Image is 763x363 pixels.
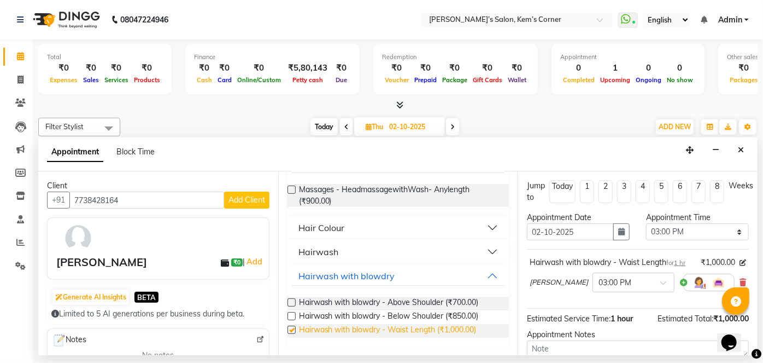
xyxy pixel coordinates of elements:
[47,53,163,62] div: Total
[69,192,224,209] input: Search by Name/Mobile/Email/Code
[691,180,706,203] li: 7
[228,195,265,205] span: Add Client
[231,258,243,267] span: ₹0
[712,276,725,289] img: Interior.png
[617,180,631,203] li: 3
[692,276,706,289] img: Hairdresser.png
[80,76,102,84] span: Sales
[299,297,479,310] span: Hairwash with blowdry - Above Shoulder (₹700.00)
[646,212,749,223] div: Appointment Time
[552,181,573,192] div: Today
[382,76,412,84] span: Voucher
[659,123,691,131] span: ADD NEW
[633,76,664,84] span: Ongoing
[527,329,749,341] div: Appointment Notes
[560,53,696,62] div: Appointment
[527,223,614,240] input: yyyy-mm-dd
[727,76,761,84] span: Packages
[120,4,168,35] b: 08047224946
[47,192,70,209] button: +91
[654,180,668,203] li: 5
[245,255,264,268] a: Add
[733,142,749,159] button: Close
[505,62,529,74] div: ₹0
[215,62,234,74] div: ₹0
[299,184,501,207] span: Massages - HeadmassagewithWash- Anylength (₹900.00)
[439,76,470,84] span: Package
[298,245,338,258] div: Hairwash
[611,314,633,324] span: 1 hour
[530,257,685,268] div: Hairwash with blowdry - Waist Length
[527,314,611,324] span: Estimated Service Time:
[52,333,86,348] span: Notes
[382,62,412,74] div: ₹0
[194,62,215,74] div: ₹0
[666,259,685,267] small: for
[56,254,147,270] div: [PERSON_NAME]
[292,266,505,286] button: Hairwash with blowdry
[80,62,102,74] div: ₹0
[710,180,724,203] li: 8
[363,123,386,131] span: Thu
[470,76,505,84] span: Gift Cards
[673,180,687,203] li: 6
[505,76,529,84] span: Wallet
[142,350,174,361] span: No notes
[284,62,332,74] div: ₹5,80,143
[131,62,163,74] div: ₹0
[194,76,215,84] span: Cash
[717,319,752,352] iframe: chat widget
[298,221,344,234] div: Hair Colour
[598,180,613,203] li: 2
[560,62,597,74] div: 0
[62,222,94,254] img: avatar
[727,62,761,74] div: ₹0
[664,76,696,84] span: No show
[439,62,470,74] div: ₹0
[52,290,129,305] button: Generate AI Insights
[656,119,694,135] button: ADD NEW
[47,62,80,74] div: ₹0
[299,310,479,324] span: Hairwash with blowdry - Below Shoulder (₹850.00)
[713,314,749,324] span: ₹1,000.00
[102,76,131,84] span: Services
[28,4,103,35] img: logo
[701,257,735,268] span: ₹1,000.00
[412,62,439,74] div: ₹0
[527,212,630,223] div: Appointment Date
[527,180,545,203] div: Jump to
[412,76,439,84] span: Prepaid
[729,180,753,192] div: Weeks
[292,218,505,238] button: Hair Colour
[243,255,264,268] span: |
[658,314,713,324] span: Estimated Total:
[131,76,163,84] span: Products
[215,76,234,84] span: Card
[116,147,155,157] span: Block Time
[194,53,351,62] div: Finance
[47,180,269,192] div: Client
[580,180,594,203] li: 1
[597,62,633,74] div: 1
[47,76,80,84] span: Expenses
[47,142,103,162] span: Appointment
[674,259,685,267] span: 1 hr
[633,62,664,74] div: 0
[134,292,159,302] span: BETA
[386,119,441,135] input: 2025-10-02
[597,76,633,84] span: Upcoming
[45,122,84,131] span: Filter Stylist
[470,62,505,74] div: ₹0
[234,62,284,74] div: ₹0
[560,76,597,84] span: Completed
[332,62,351,74] div: ₹0
[51,308,265,320] div: Limited to 5 AI generations per business during beta.
[530,277,588,288] span: [PERSON_NAME]
[310,118,338,135] span: Today
[739,260,746,266] i: Edit price
[290,76,326,84] span: Petty cash
[102,62,131,74] div: ₹0
[382,53,529,62] div: Redemption
[664,62,696,74] div: 0
[292,242,505,262] button: Hairwash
